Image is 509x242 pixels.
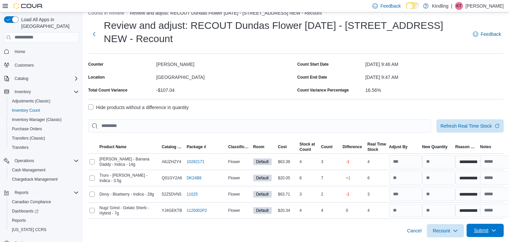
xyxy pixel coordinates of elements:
[440,123,492,129] span: Refresh Real Time Stock
[9,216,28,224] a: Reports
[368,147,386,152] div: Stock
[300,147,315,152] div: Count
[9,216,79,224] span: Reports
[156,59,295,67] div: [PERSON_NAME]
[368,142,386,152] span: Real Time Stock
[12,177,58,182] span: Chargeback Management
[162,208,182,213] span: YJ4GEKTB
[1,156,82,165] button: Operations
[343,144,362,150] span: Difference
[427,224,464,237] button: Recount
[277,190,298,198] div: $63.71
[277,158,298,166] div: $63.38
[12,61,79,69] span: Customers
[9,125,45,133] a: Purchase Orders
[368,142,386,147] div: Real Time
[256,208,269,213] span: Default
[474,227,488,234] span: Submit
[162,159,181,164] span: A8JZHZY4
[366,158,388,166] div: 4
[298,158,320,166] div: 4
[227,158,252,166] div: Flower
[130,10,322,16] button: Review and adjust: RECOUT Dundas Flower [DATE] - [STREET_ADDRESS] NEW - Recount
[9,166,48,174] a: Cash Management
[9,116,79,124] span: Inventory Manager (Classic)
[12,189,79,197] span: Reports
[436,119,504,133] button: Refresh Real Time Stock
[7,165,82,175] button: Cash Management
[389,144,408,150] span: Adjust By
[7,124,82,134] button: Purchase Orders
[253,207,272,214] span: Default
[12,189,31,197] button: Reports
[12,88,79,96] span: Inventory
[7,96,82,106] button: Adjustments (Classic)
[227,207,252,214] div: Flower
[187,159,204,164] a: 10282171
[277,143,298,151] button: Cost
[88,119,431,133] input: This is a search bar. After typing your query, hit enter to filter the results lower in the page.
[470,28,504,41] a: Feedback
[99,144,126,150] span: Product Name
[366,174,388,182] div: 6
[366,72,504,80] div: [DATE] 9:47 AM
[1,47,82,56] button: Home
[346,208,348,213] p: 0
[320,174,341,182] div: 7
[320,158,341,166] div: 3
[481,31,501,37] span: Feedback
[1,74,82,83] button: Catalog
[297,88,349,93] div: Count Variance Percentage
[228,144,251,150] span: Classification
[346,175,351,181] p: +1
[9,226,79,234] span: Washington CCRS
[12,145,28,150] span: Transfers
[162,192,181,197] span: 52Z5DVN5
[300,142,315,147] div: Stock at
[160,143,185,151] button: Catalog SKU
[88,28,100,41] button: Next
[298,174,320,182] div: 6
[162,144,184,150] span: Catalog SKU
[227,143,252,151] button: Classification
[256,159,269,165] span: Default
[9,144,79,151] span: Transfers
[297,75,327,80] label: Count End Date
[346,192,350,197] p: -1
[88,75,105,80] label: Location
[7,197,82,207] button: Canadian Compliance
[12,227,46,232] span: [US_STATE] CCRS
[12,157,37,165] button: Operations
[7,207,82,216] a: Dashboards
[12,136,45,141] span: Transfers (Classic)
[298,190,320,198] div: 3
[12,75,31,83] button: Catalog
[253,158,272,165] span: Default
[297,62,329,67] label: Count Start Date
[341,143,366,151] button: Difference
[298,140,320,153] button: Stock atCount
[467,224,504,237] button: Submit
[9,175,79,183] span: Chargeback Management
[104,19,466,45] h1: Review and adjust: RECOUT Dundas Flower [DATE] - [STREET_ADDRESS] NEW - Recount
[422,144,448,150] div: New Quantity
[320,207,341,214] div: 4
[7,106,82,115] button: Inventory Count
[12,48,28,56] a: Home
[7,216,82,225] button: Reports
[187,175,201,181] a: DK24B8
[7,175,82,184] button: Chargeback Management
[9,144,31,151] a: Transfers
[88,88,127,93] div: Total Count Variance
[187,208,207,213] a: 1125002P2
[88,62,103,67] label: Counter
[320,143,341,151] button: Count
[12,88,33,96] button: Inventory
[12,167,45,173] span: Cash Management
[12,61,36,69] a: Customers
[162,175,182,181] span: Q01GY2A6
[366,59,504,67] div: [DATE] 9:46 AM
[7,115,82,124] button: Inventory Manager (Classic)
[12,47,79,56] span: Home
[88,103,189,111] label: Hide products without a difference in quantity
